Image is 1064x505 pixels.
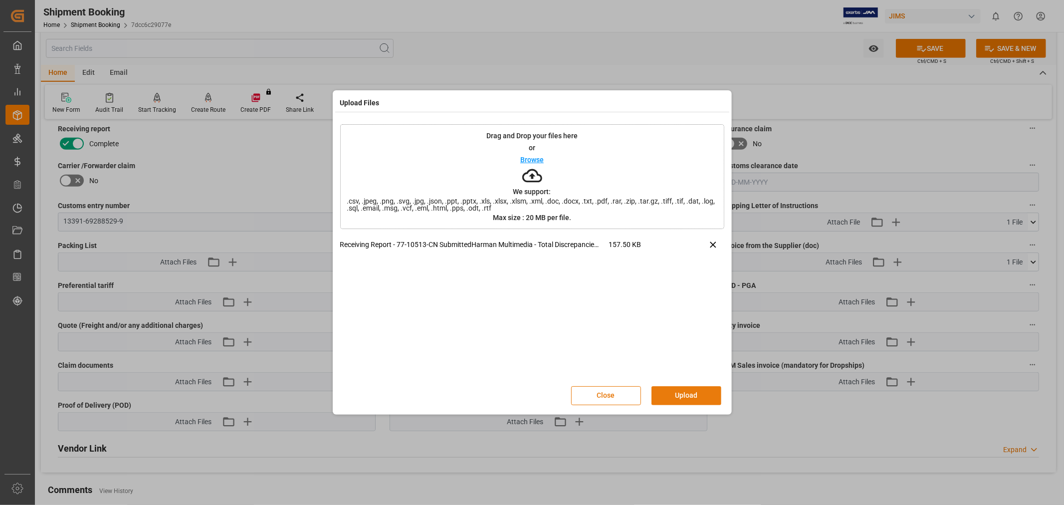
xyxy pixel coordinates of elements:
p: or [529,144,535,151]
button: Close [571,386,641,405]
span: 157.50 KB [609,240,677,257]
p: Browse [520,156,544,163]
p: Drag and Drop your files here [486,132,578,139]
p: We support: [513,188,551,195]
p: Max size : 20 MB per file. [493,214,571,221]
span: .csv, .jpeg, .png, .svg, .jpg, .json, .ppt, .pptx, .xls, .xlsx, .xlsm, .xml, .doc, .docx, .txt, .... [341,198,724,212]
h4: Upload Files [340,98,380,108]
div: Drag and Drop your files hereorBrowseWe support:.csv, .jpeg, .png, .svg, .jpg, .json, .ppt, .pptx... [340,124,724,229]
button: Upload [651,386,721,405]
p: Receiving Report - 77-10513-CN SubmittedHarman Multimedia - Total Discrepancies _ 0.msg [340,240,609,250]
